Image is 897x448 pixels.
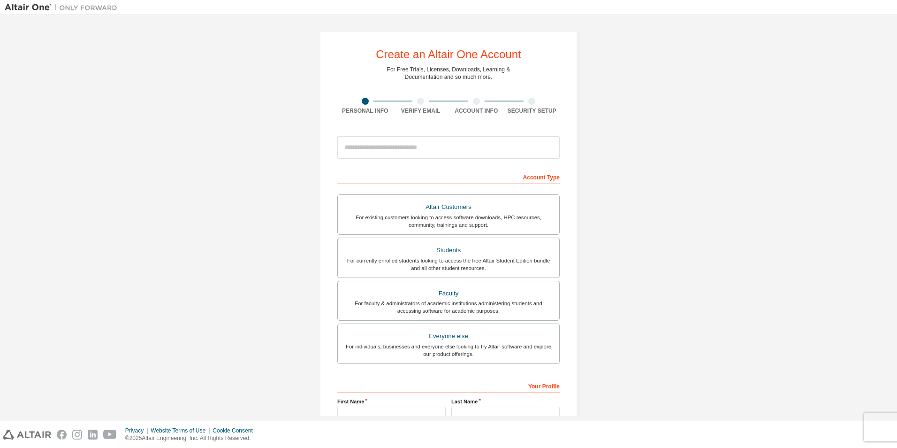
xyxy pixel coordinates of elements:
div: Altair Customers [343,201,554,214]
div: Create an Altair One Account [376,49,521,60]
div: Cookie Consent [213,427,258,434]
div: For individuals, businesses and everyone else looking to try Altair software and explore our prod... [343,343,554,358]
div: Account Type [337,169,560,184]
div: Website Terms of Use [151,427,213,434]
div: Faculty [343,287,554,300]
img: Altair One [5,3,122,12]
div: For faculty & administrators of academic institutions administering students and accessing softwa... [343,300,554,315]
label: Last Name [451,398,560,405]
div: Verify Email [393,107,449,115]
img: altair_logo.svg [3,430,51,440]
div: For Free Trials, Licenses, Downloads, Learning & Documentation and so much more. [387,66,510,81]
img: linkedin.svg [88,430,98,440]
img: instagram.svg [72,430,82,440]
div: Students [343,244,554,257]
p: © 2025 Altair Engineering, Inc. All Rights Reserved. [125,434,258,442]
div: For existing customers looking to access software downloads, HPC resources, community, trainings ... [343,214,554,229]
div: Everyone else [343,330,554,343]
div: Your Profile [337,378,560,393]
div: Personal Info [337,107,393,115]
div: For currently enrolled students looking to access the free Altair Student Edition bundle and all ... [343,257,554,272]
img: youtube.svg [103,430,117,440]
div: Account Info [448,107,504,115]
label: First Name [337,398,446,405]
div: Privacy [125,427,151,434]
div: Security Setup [504,107,560,115]
img: facebook.svg [57,430,67,440]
